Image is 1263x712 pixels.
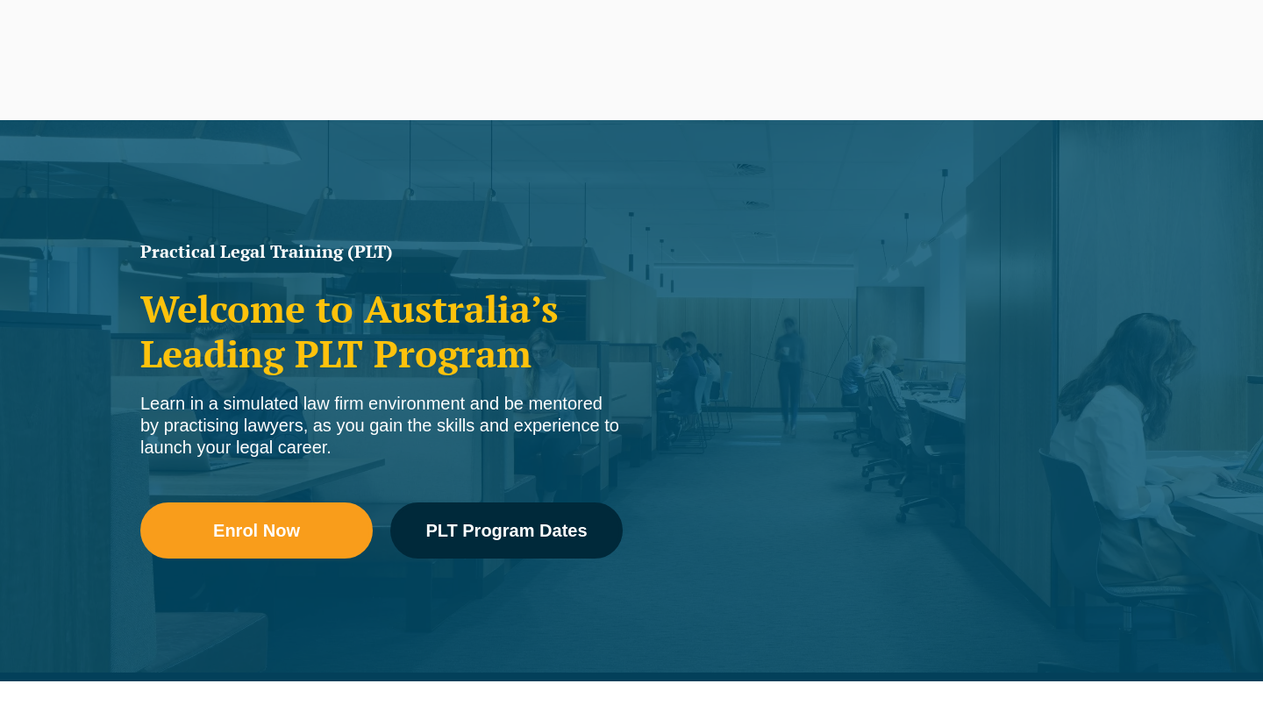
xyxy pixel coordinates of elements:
[140,393,623,459] div: Learn in a simulated law firm environment and be mentored by practising lawyers, as you gain the ...
[140,243,623,260] h1: Practical Legal Training (PLT)
[425,522,587,539] span: PLT Program Dates
[140,502,373,559] a: Enrol Now
[390,502,623,559] a: PLT Program Dates
[140,287,623,375] h2: Welcome to Australia’s Leading PLT Program
[213,522,300,539] span: Enrol Now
